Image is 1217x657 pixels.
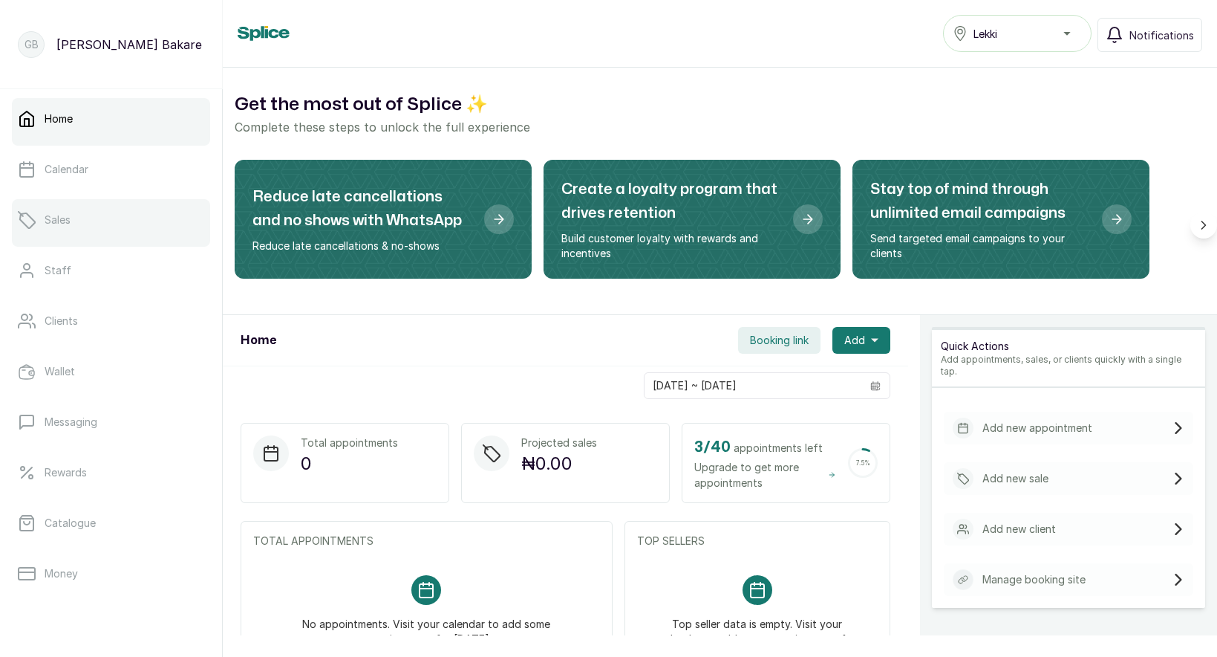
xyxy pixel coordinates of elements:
[982,522,1056,537] p: Add new client
[45,213,71,227] p: Sales
[235,160,532,279] div: Reduce late cancellations and no shows with WhatsApp
[694,436,731,459] h2: 3 / 40
[12,98,210,140] a: Home
[561,178,781,225] h2: Create a loyalty program that drives retention
[750,333,809,348] span: Booking link
[1129,27,1194,43] span: Notifications
[870,178,1090,225] h2: Stay top of mind through unlimited email campaigns
[694,459,836,491] span: Upgrade to get more appointments
[12,199,210,241] a: Sales
[301,450,398,477] p: 0
[12,351,210,392] a: Wallet
[852,160,1149,279] div: Stay top of mind through unlimited email campaigns
[982,421,1092,436] p: Add new appointment
[252,239,472,253] p: Reduce late cancellations & no-shows
[271,605,582,647] p: No appointments. Visit your calendar to add some appointments for [DATE]
[235,91,1205,118] h2: Get the most out of Splice ✨
[45,415,97,430] p: Messaging
[561,231,781,261] p: Build customer loyalty with rewards and incentives
[973,26,997,42] span: Lekki
[870,381,881,391] svg: calendar
[45,162,88,177] p: Calendar
[943,15,1092,52] button: Lekki
[25,37,39,52] p: GB
[235,118,1205,136] p: Complete these steps to unlock the full experience
[982,572,1086,587] p: Manage booking site
[1097,18,1202,52] button: Notifications
[856,460,870,467] span: 7.5 %
[12,300,210,342] a: Clients
[12,149,210,190] a: Calendar
[45,516,96,531] p: Catalogue
[241,331,276,349] h1: Home
[12,502,210,544] a: Catalogue
[56,36,202,54] p: [PERSON_NAME] Bakare
[645,373,861,398] input: Select date
[941,339,1196,354] p: Quick Actions
[45,111,73,126] p: Home
[45,465,87,480] p: Rewards
[12,603,210,645] a: Reports
[844,333,865,348] span: Add
[252,185,472,233] h2: Reduce late cancellations and no shows with WhatsApp
[45,566,78,581] p: Money
[521,436,597,450] p: Projected sales
[734,441,823,456] span: appointments left
[637,534,878,548] p: TOP SELLERS
[832,327,890,354] button: Add
[12,401,210,443] a: Messaging
[45,263,71,278] p: Staff
[941,354,1196,378] p: Add appointments, sales, or clients quickly with a single tap.
[12,250,210,291] a: Staff
[45,314,78,328] p: Clients
[301,436,398,450] p: Total appointments
[253,534,600,548] p: TOTAL APPOINTMENTS
[870,231,1090,261] p: Send targeted email campaigns to your clients
[544,160,841,279] div: Create a loyalty program that drives retention
[521,450,597,477] p: ₦0.00
[12,452,210,493] a: Rewards
[12,553,210,595] a: Money
[1190,212,1217,239] button: Scroll right
[982,471,1048,486] p: Add new sale
[738,327,820,354] button: Booking link
[45,364,75,379] p: Wallet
